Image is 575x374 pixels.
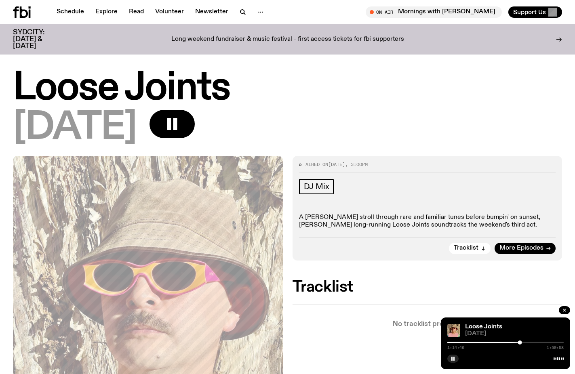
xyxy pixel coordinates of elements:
[304,182,329,191] span: DJ Mix
[13,29,65,50] h3: SYDCITY: [DATE] & [DATE]
[345,161,368,168] span: , 3:00pm
[52,6,89,18] a: Schedule
[293,280,562,294] h2: Tracklist
[328,161,345,168] span: [DATE]
[190,6,233,18] a: Newsletter
[124,6,149,18] a: Read
[465,324,502,330] a: Loose Joints
[150,6,189,18] a: Volunteer
[299,179,334,194] a: DJ Mix
[13,70,562,107] h1: Loose Joints
[447,324,460,337] img: Tyson stands in front of a paperbark tree wearing orange sunglasses, a suede bucket hat and a pin...
[13,110,137,146] span: [DATE]
[171,36,404,43] p: Long weekend fundraiser & music festival - first access tickets for fbi supporters
[91,6,122,18] a: Explore
[495,243,556,254] a: More Episodes
[454,245,478,251] span: Tracklist
[465,331,564,337] span: [DATE]
[293,321,562,328] p: No tracklist provided
[499,245,543,251] span: More Episodes
[299,214,556,229] p: A [PERSON_NAME] stroll through rare and familiar tunes before bumpin' on sunset, [PERSON_NAME] lo...
[366,6,502,18] button: On AirMornings with [PERSON_NAME]
[508,6,562,18] button: Support Us
[447,346,464,350] span: 1:14:46
[547,346,564,350] span: 1:59:58
[513,8,546,16] span: Support Us
[305,161,328,168] span: Aired on
[449,243,491,254] button: Tracklist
